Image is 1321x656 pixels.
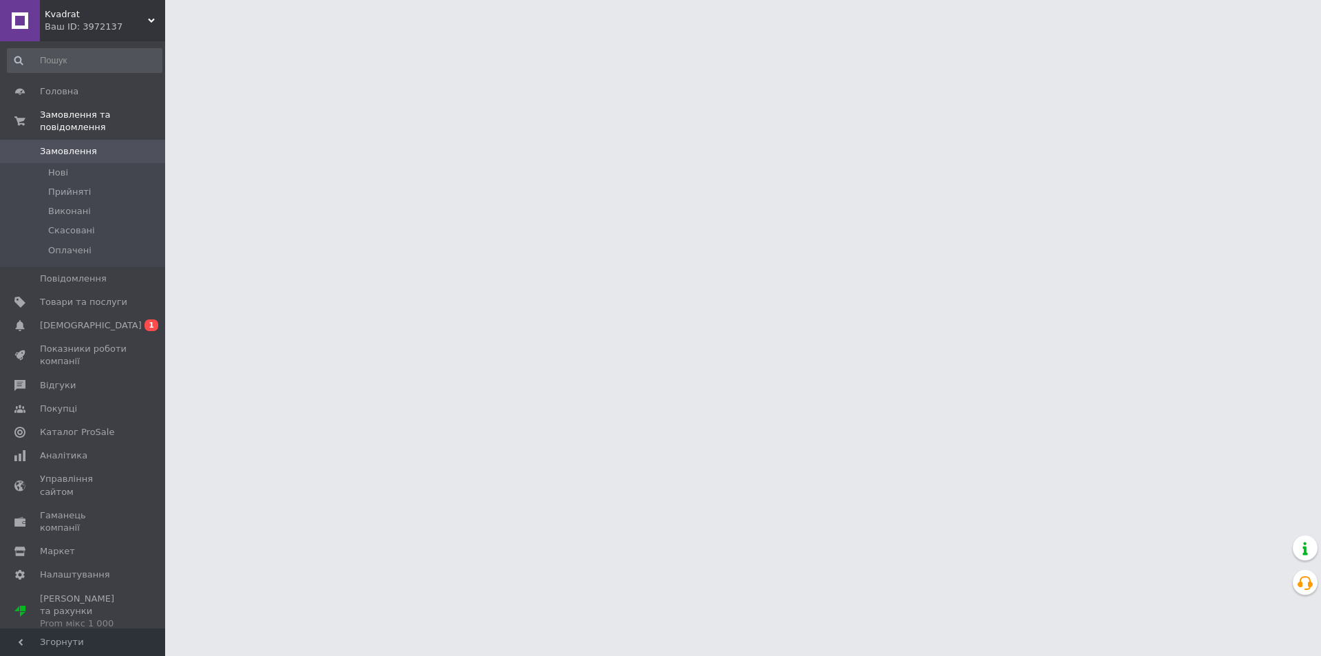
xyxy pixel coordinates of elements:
span: Замовлення та повідомлення [40,109,165,134]
span: Скасовані [48,224,95,237]
span: Kvadrat [45,8,148,21]
input: Пошук [7,48,162,73]
span: Замовлення [40,145,97,158]
span: Виконані [48,205,91,218]
span: Головна [40,85,78,98]
span: Управління сайтом [40,473,127,498]
span: Оплачені [48,244,92,257]
span: Гаманець компанії [40,509,127,534]
span: Покупці [40,403,77,415]
span: Аналітика [40,449,87,462]
span: Відгуки [40,379,76,392]
span: Налаштування [40,569,110,581]
span: Каталог ProSale [40,426,114,438]
span: Маркет [40,545,75,558]
span: Показники роботи компанії [40,343,127,368]
span: Прийняті [48,186,91,198]
span: Товари та послуги [40,296,127,308]
span: [DEMOGRAPHIC_DATA] [40,319,142,332]
span: Нові [48,167,68,179]
span: Повідомлення [40,273,107,285]
div: Prom мікс 1 000 [40,617,127,630]
span: 1 [144,319,158,331]
div: Ваш ID: 3972137 [45,21,165,33]
span: [PERSON_NAME] та рахунки [40,593,127,631]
